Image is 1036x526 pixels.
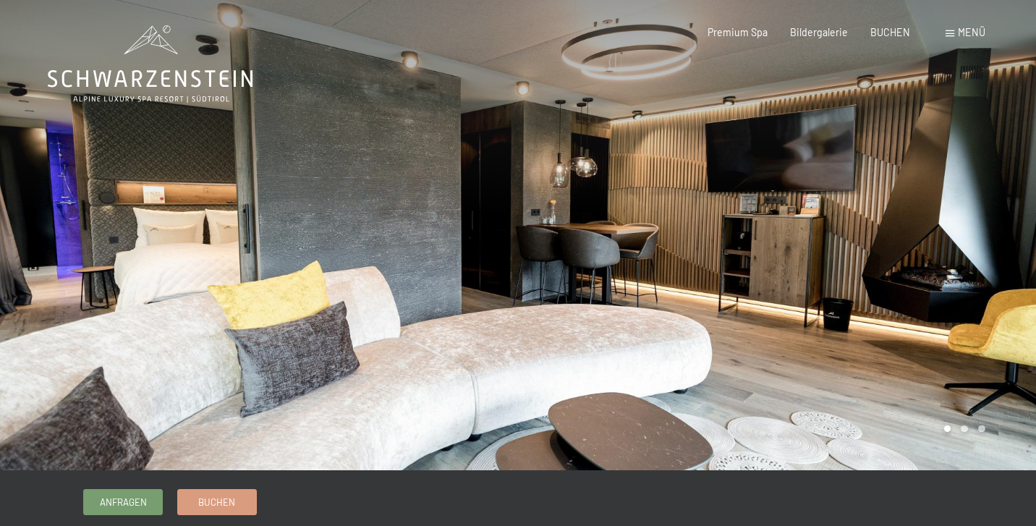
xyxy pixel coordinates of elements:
span: Buchen [198,496,235,509]
span: Menü [958,26,985,38]
a: Buchen [178,490,256,514]
a: BUCHEN [870,26,910,38]
a: Anfragen [84,490,162,514]
span: Anfragen [100,496,147,509]
a: Bildergalerie [790,26,848,38]
a: Premium Spa [708,26,768,38]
